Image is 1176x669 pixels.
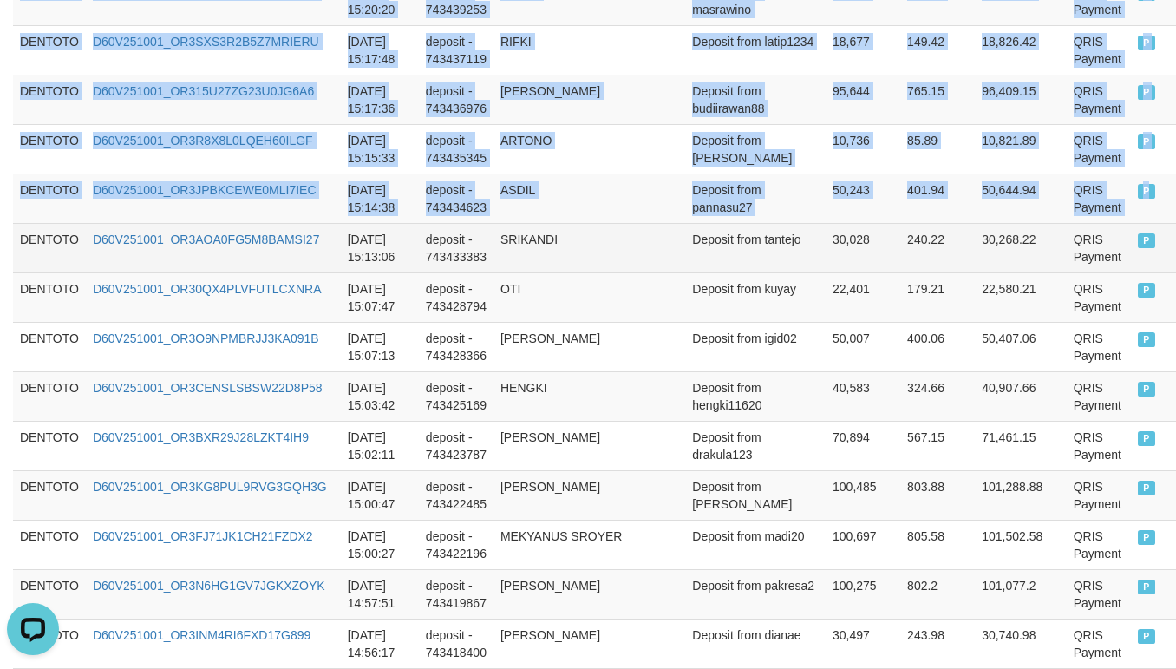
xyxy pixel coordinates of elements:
button: Open LiveChat chat widget [7,7,59,59]
td: DENTOTO [13,174,86,223]
td: DENTOTO [13,25,86,75]
td: deposit - 743418400 [419,619,493,668]
td: 803.88 [900,470,975,520]
td: Deposit from kuyay [685,272,826,322]
td: 18,826.42 [975,25,1067,75]
td: deposit - 743419867 [419,569,493,619]
a: D60V251001_OR3R8X8L0LQEH60ILGF [93,134,313,148]
td: 96,409.15 [975,75,1067,124]
td: 71,461.15 [975,421,1067,470]
td: DENTOTO [13,75,86,124]
td: 101,288.88 [975,470,1067,520]
td: QRIS Payment [1067,75,1131,124]
a: D60V251001_OR315U27ZG23U0JG6A6 [93,84,314,98]
td: Deposit from igid02 [685,322,826,371]
td: [PERSON_NAME] [493,75,685,124]
td: deposit - 743422196 [419,520,493,569]
td: 10,821.89 [975,124,1067,174]
td: 22,580.21 [975,272,1067,322]
td: Deposit from [PERSON_NAME] [685,124,826,174]
span: PAID [1138,184,1155,199]
td: deposit - 743428794 [419,272,493,322]
td: DENTOTO [13,520,86,569]
td: 95,644 [826,75,900,124]
a: D60V251001_OR30QX4PLVFUTLCXNRA [93,282,322,296]
td: [DATE] 15:07:13 [341,322,419,371]
td: 401.94 [900,174,975,223]
td: [DATE] 15:14:38 [341,174,419,223]
td: 22,401 [826,272,900,322]
td: [DATE] 15:13:06 [341,223,419,272]
td: 100,275 [826,569,900,619]
span: PAID [1138,283,1155,298]
span: PAID [1138,530,1155,545]
td: ASDIL [493,174,685,223]
td: 243.98 [900,619,975,668]
a: D60V251001_OR3KG8PUL9RVG3GQH3G [93,480,327,494]
td: QRIS Payment [1067,174,1131,223]
td: [DATE] 15:17:48 [341,25,419,75]
td: deposit - 743436976 [419,75,493,124]
td: QRIS Payment [1067,520,1131,569]
a: D60V251001_OR3AOA0FG5M8BAMSI27 [93,233,319,246]
td: Deposit from tantejo [685,223,826,272]
td: [DATE] 14:57:51 [341,569,419,619]
td: RIFKI [493,25,685,75]
td: [DATE] 15:02:11 [341,421,419,470]
td: deposit - 743422485 [419,470,493,520]
td: [DATE] 15:15:33 [341,124,419,174]
td: deposit - 743433383 [419,223,493,272]
td: 765.15 [900,75,975,124]
td: QRIS Payment [1067,25,1131,75]
td: 30,268.22 [975,223,1067,272]
span: PAID [1138,233,1155,248]
span: PAID [1138,629,1155,644]
td: 30,028 [826,223,900,272]
a: D60V251001_OR3INM4RI6FXD17G899 [93,628,310,642]
td: deposit - 743434623 [419,174,493,223]
span: PAID [1138,134,1155,149]
td: 50,007 [826,322,900,371]
td: DENTOTO [13,322,86,371]
td: DENTOTO [13,124,86,174]
td: [PERSON_NAME] [493,421,685,470]
td: 101,502.58 [975,520,1067,569]
td: [PERSON_NAME] [493,322,685,371]
td: 50,243 [826,174,900,223]
td: 85.89 [900,124,975,174]
span: PAID [1138,85,1155,100]
td: QRIS Payment [1067,421,1131,470]
td: DENTOTO [13,272,86,322]
td: 18,677 [826,25,900,75]
td: [DATE] 15:07:47 [341,272,419,322]
td: 10,736 [826,124,900,174]
td: Deposit from hengki11620 [685,371,826,421]
td: deposit - 743425169 [419,371,493,421]
td: DENTOTO [13,371,86,421]
td: ARTONO [493,124,685,174]
td: [DATE] 15:00:27 [341,520,419,569]
td: Deposit from pakresa2 [685,569,826,619]
td: 30,497 [826,619,900,668]
td: 40,583 [826,371,900,421]
td: deposit - 743423787 [419,421,493,470]
td: deposit - 743435345 [419,124,493,174]
td: MEKYANUS SROYER [493,520,685,569]
a: D60V251001_OR3FJ71JK1CH21FZDX2 [93,529,313,543]
span: PAID [1138,580,1155,594]
a: D60V251001_OR3BXR29J28LZKT4IH9 [93,430,309,444]
td: [DATE] 15:03:42 [341,371,419,421]
td: 805.58 [900,520,975,569]
td: 240.22 [900,223,975,272]
td: DENTOTO [13,569,86,619]
td: 50,407.06 [975,322,1067,371]
td: 179.21 [900,272,975,322]
td: 100,485 [826,470,900,520]
td: QRIS Payment [1067,371,1131,421]
span: PAID [1138,382,1155,397]
span: PAID [1138,431,1155,446]
td: 100,697 [826,520,900,569]
a: D60V251001_OR3JPBKCEWE0MLI7IEC [93,183,317,197]
td: [DATE] 15:17:36 [341,75,419,124]
td: 567.15 [900,421,975,470]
